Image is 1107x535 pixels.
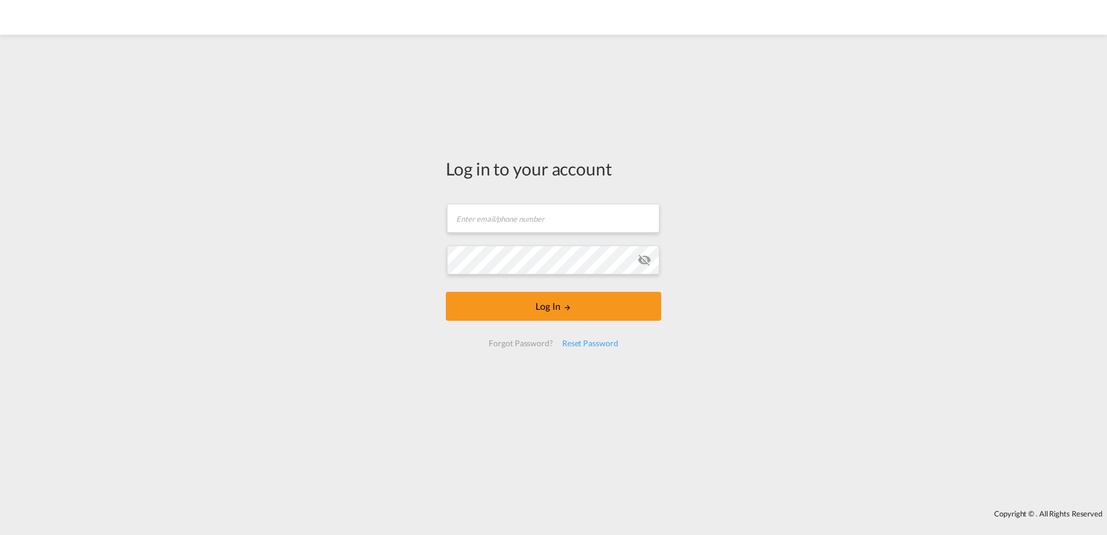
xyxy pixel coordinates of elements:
div: Forgot Password? [484,333,557,354]
button: LOGIN [446,292,661,321]
div: Log in to your account [446,156,661,181]
input: Enter email/phone number [447,204,659,233]
div: Reset Password [558,333,623,354]
md-icon: icon-eye-off [637,253,651,267]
